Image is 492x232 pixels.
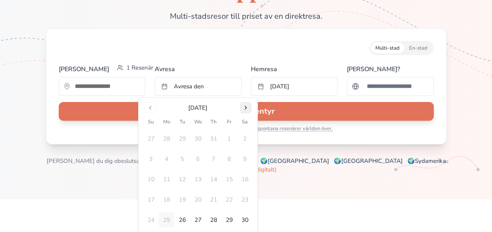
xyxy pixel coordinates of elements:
div: Trip style [369,41,434,55]
th: Saturday [237,118,253,126]
div: [DATE] [188,104,207,112]
th: Sunday [143,118,159,126]
label: [PERSON_NAME]? [347,61,434,74]
label: Hemresa [251,61,338,74]
a: 🌍[GEOGRAPHIC_DATA] [334,157,403,165]
button: Single-city [404,43,432,54]
th: Monday [159,118,175,126]
a: 🌍Sydamerika [407,157,446,165]
button: Avresa den [155,77,241,96]
button: 29 [222,212,237,228]
button: 27 [190,212,206,228]
label: Avresa [155,61,241,74]
th: Tuesday [175,118,190,126]
p: Multi-stadsresor till priset av en direktresa. [115,11,378,22]
button: 26 [175,212,190,228]
span: 1 Resenär [126,64,153,71]
button: Select passengers [114,61,164,74]
button: Go to next month [240,102,251,113]
button: 28 [206,212,222,228]
th: Thursday [206,118,222,126]
button: Hitta äventyr [59,102,434,121]
button: Go to previous month [145,102,156,113]
a: 🌍[GEOGRAPHIC_DATA] [260,157,329,165]
label: [PERSON_NAME] [59,64,109,74]
span: Avresa den [174,82,204,90]
th: Wednesday [190,118,206,126]
button: Multi-city [371,43,404,54]
input: Sök efter ett land [362,79,429,94]
button: [DATE] [251,77,338,96]
button: 30 [237,212,253,228]
span: [PERSON_NAME] du dig obeslutsam? Låt en kontinent kalla på dig: [47,157,225,165]
th: Friday [222,118,237,126]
